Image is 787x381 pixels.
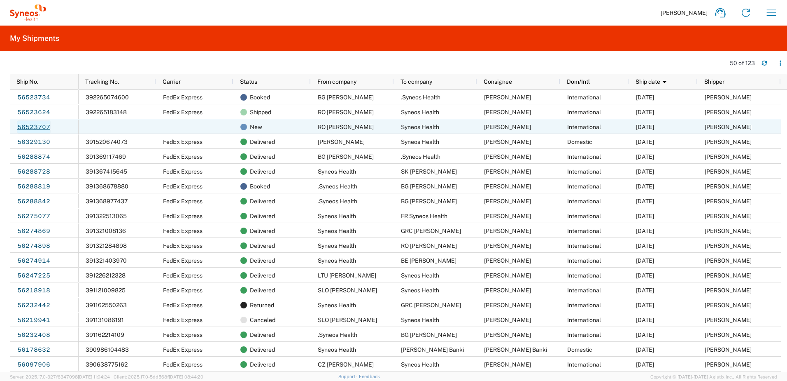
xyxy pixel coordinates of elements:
[636,272,654,279] span: 07/22/2025
[567,228,601,234] span: International
[484,124,531,130] span: Zsolt Varga
[567,213,601,219] span: International
[484,242,531,249] span: Andreea Buri
[163,139,203,145] span: FedEx Express
[705,198,752,205] span: Zsolt Varga
[567,242,601,249] span: International
[86,257,127,264] span: 391321403970
[10,374,110,379] span: Server: 2025.17.0-327f6347098
[86,198,128,205] span: 391368977437
[86,346,129,353] span: 390986104483
[636,78,660,85] span: Ship date
[401,317,439,323] span: Syneos Health
[318,287,377,294] span: SLO Hatice Gorur
[567,78,590,85] span: Dom/Intl
[86,94,129,101] span: 392265074600
[318,346,356,353] span: Syneos Health
[401,287,439,294] span: Syneos Health
[16,78,38,85] span: Ship No.
[401,228,461,234] span: GRC Natalya Dagher
[704,78,724,85] span: Shipper
[318,317,377,323] span: SLO Hatice Gorur
[250,194,275,209] span: Delivered
[17,224,51,238] a: 56274869
[163,183,203,190] span: FedEx Express
[484,346,547,353] span: Cecilia Strasszne Banki
[17,254,51,267] a: 56274914
[567,302,601,308] span: International
[318,183,357,190] span: .Syneos Health
[484,361,531,368] span: Zsolt Varga
[86,228,126,234] span: 391321008136
[250,342,275,357] span: Delivered
[401,242,457,249] span: RO Andreea Buri
[401,168,457,175] span: SK Anna Kakosova
[17,209,51,223] a: 56275077
[636,183,654,190] span: 07/25/2025
[567,287,601,294] span: International
[250,327,275,342] span: Delivered
[636,139,654,145] span: 07/31/2025
[705,109,752,115] span: Madalina Anghel
[636,346,654,353] span: 07/15/2025
[636,213,654,219] span: 07/24/2025
[17,180,51,193] a: 56288819
[163,153,203,160] span: FedEx Express
[401,346,464,353] span: HU Cecilia Strasszne Banki
[17,150,51,163] a: 56288874
[86,242,127,249] span: 391321284898
[401,272,439,279] span: Syneos Health
[17,343,51,356] a: 56178632
[705,317,752,323] span: Hatice Gorur
[705,272,752,279] span: Sergejus Krachmalis
[86,109,127,115] span: 392265183148
[318,198,357,205] span: .Syneos Health
[567,94,601,101] span: International
[567,153,601,160] span: International
[17,120,51,134] a: 56523707
[318,168,356,175] span: Syneos Health
[17,269,51,282] a: 56247225
[567,183,601,190] span: International
[317,78,356,85] span: From company
[484,168,531,175] span: Anna Kakosova
[650,373,777,381] span: Copyright © [DATE]-[DATE] Agistix Inc., All Rights Reserved
[17,313,51,327] a: 56219941
[17,299,51,312] a: 56232442
[114,374,203,379] span: Client: 2025.17.0-5dd568f
[359,374,380,379] a: Feedback
[636,302,654,308] span: 07/21/2025
[401,94,440,101] span: .Syneos Health
[163,78,181,85] span: Carrier
[567,124,601,130] span: International
[401,183,457,190] span: BG Debora Kuncheva
[484,109,531,115] span: Zsolt Varga
[10,33,59,43] h2: My Shipments
[567,346,592,353] span: Domestic
[484,153,531,160] span: Zsolt Varga
[318,332,357,338] span: .Syneos Health
[636,287,654,294] span: 07/21/2025
[636,198,654,205] span: 07/25/2025
[705,124,752,130] span: Madalina Anghel
[636,124,654,130] span: 08/19/2025
[705,183,752,190] span: Zsolt Varga
[401,361,439,368] span: Syneos Health
[318,361,374,368] span: CZ Martina Kačerová
[705,139,752,145] span: Lorincz Anna
[250,179,270,194] span: Booked
[401,302,461,308] span: GRC Konstantinos Stardelis
[163,302,203,308] span: FedEx Express
[567,109,601,115] span: International
[86,153,126,160] span: 391369117469
[567,272,601,279] span: International
[401,109,439,115] span: Syneos Health
[250,90,270,105] span: Booked
[636,242,654,249] span: 07/23/2025
[86,287,126,294] span: 391121009825
[400,78,432,85] span: To company
[86,361,128,368] span: 390638775162
[705,361,752,368] span: Martina Kačerová
[484,78,512,85] span: Consignee
[636,228,654,234] span: 07/23/2025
